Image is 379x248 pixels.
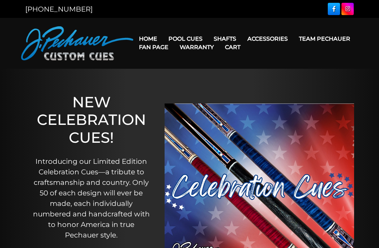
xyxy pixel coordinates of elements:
a: Accessories [242,30,293,48]
a: Fan Page [133,38,174,56]
a: Pool Cues [163,30,208,48]
a: Shafts [208,30,242,48]
p: Introducing our Limited Edition Celebration Cues—a tribute to craftsmanship and country. Only 50 ... [32,156,151,240]
a: Team Pechauer [293,30,356,48]
img: Pechauer Custom Cues [21,26,133,60]
a: Warranty [174,38,219,56]
a: Home [133,30,163,48]
h1: NEW CELEBRATION CUES! [32,93,151,146]
a: Cart [219,38,246,56]
a: [PHONE_NUMBER] [25,5,93,13]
